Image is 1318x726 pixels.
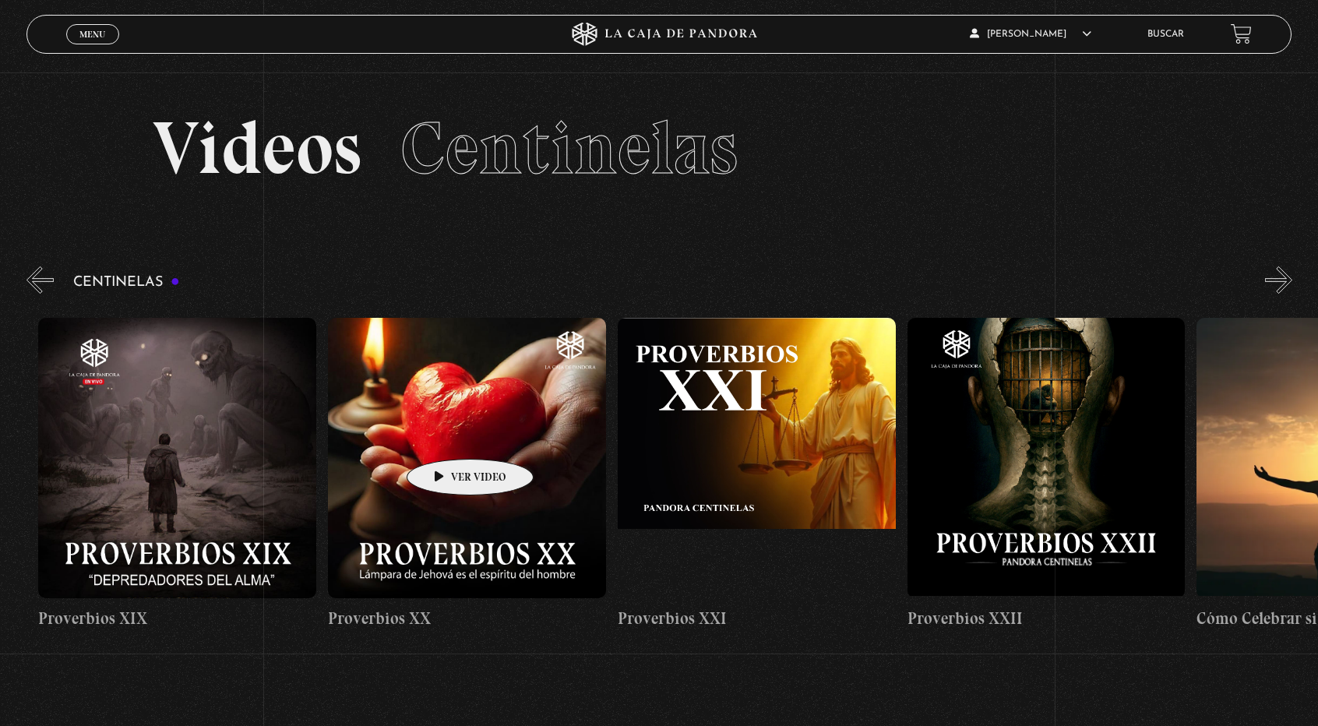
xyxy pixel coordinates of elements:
[400,104,738,192] span: Centinelas
[618,606,896,631] h4: Proverbios XXI
[153,111,1165,185] h2: Videos
[73,275,180,290] h3: Centinelas
[907,305,1186,643] a: Proverbios XXII
[328,606,606,631] h4: Proverbios XX
[74,42,111,53] span: Cerrar
[907,606,1186,631] h4: Proverbios XXII
[328,305,606,643] a: Proverbios XX
[970,30,1091,39] span: [PERSON_NAME]
[26,266,54,294] button: Previous
[79,30,105,39] span: Menu
[1147,30,1184,39] a: Buscar
[1231,23,1252,44] a: View your shopping cart
[618,305,896,643] a: Proverbios XXI
[38,305,316,643] a: Proverbios XIX
[38,606,316,631] h4: Proverbios XIX
[1265,266,1292,294] button: Next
